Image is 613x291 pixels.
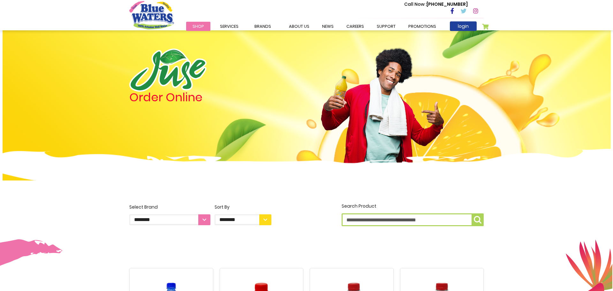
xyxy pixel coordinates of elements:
a: Brands [248,22,277,31]
a: support [370,22,402,31]
a: News [316,22,340,31]
span: Services [220,23,238,29]
input: Search Product [342,213,484,226]
span: Shop [193,23,204,29]
img: search-icon.png [474,216,481,224]
select: Sort By [215,214,271,225]
label: Search Product [342,203,484,226]
span: Call Now : [404,1,427,7]
select: Select Brand [129,214,210,225]
a: about us [283,22,316,31]
a: Promotions [402,22,443,31]
a: careers [340,22,370,31]
a: Services [214,22,245,31]
a: Shop [186,22,210,31]
a: login [450,21,477,31]
img: logo [129,49,207,92]
img: man.png [320,37,445,173]
button: Search Product [472,213,484,226]
a: store logo [129,1,174,29]
label: Select Brand [129,204,210,225]
div: Sort By [215,204,271,211]
p: [PHONE_NUMBER] [404,1,468,8]
h4: Order Online [129,92,271,103]
span: Brands [254,23,271,29]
